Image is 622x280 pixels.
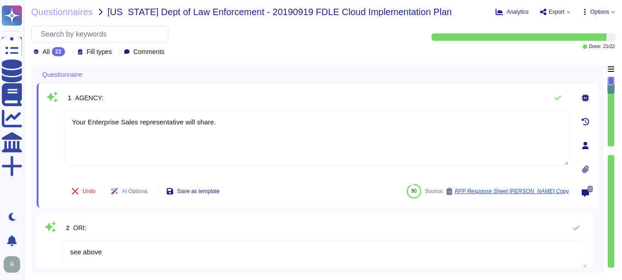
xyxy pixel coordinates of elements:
[87,48,112,55] span: Fill types
[603,44,615,49] span: 21 / 22
[4,256,20,273] img: user
[43,48,50,55] span: All
[590,9,609,15] span: Options
[64,182,103,200] button: Undo
[177,188,220,194] span: Save as template
[82,188,96,194] span: Undo
[588,186,593,192] span: 0
[42,71,82,78] span: Questionnaire
[64,111,569,166] textarea: Your Enterprise Sales representative will share.
[62,241,587,269] textarea: see above
[31,7,93,16] span: Questionnaires
[589,44,601,49] span: Done:
[75,94,104,102] span: AGENCY:
[425,188,569,195] span: Source:
[496,8,529,16] button: Analytics
[108,7,452,16] span: [US_STATE] Dept of Law Enforcement - 20190919 FDLE Cloud Implementation Plan
[62,225,70,231] span: 2
[159,182,227,200] button: Save as template
[2,254,27,275] button: user
[64,95,71,101] span: 1
[133,48,164,55] span: Comments
[122,188,147,194] span: AI Options
[411,188,416,194] span: 90
[73,224,87,232] span: ORI:
[507,9,529,15] span: Analytics
[52,47,65,56] div: 22
[549,9,565,15] span: Export
[36,26,168,42] input: Search by keywords
[455,188,569,194] span: RFP Response Sheet [PERSON_NAME] Copy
